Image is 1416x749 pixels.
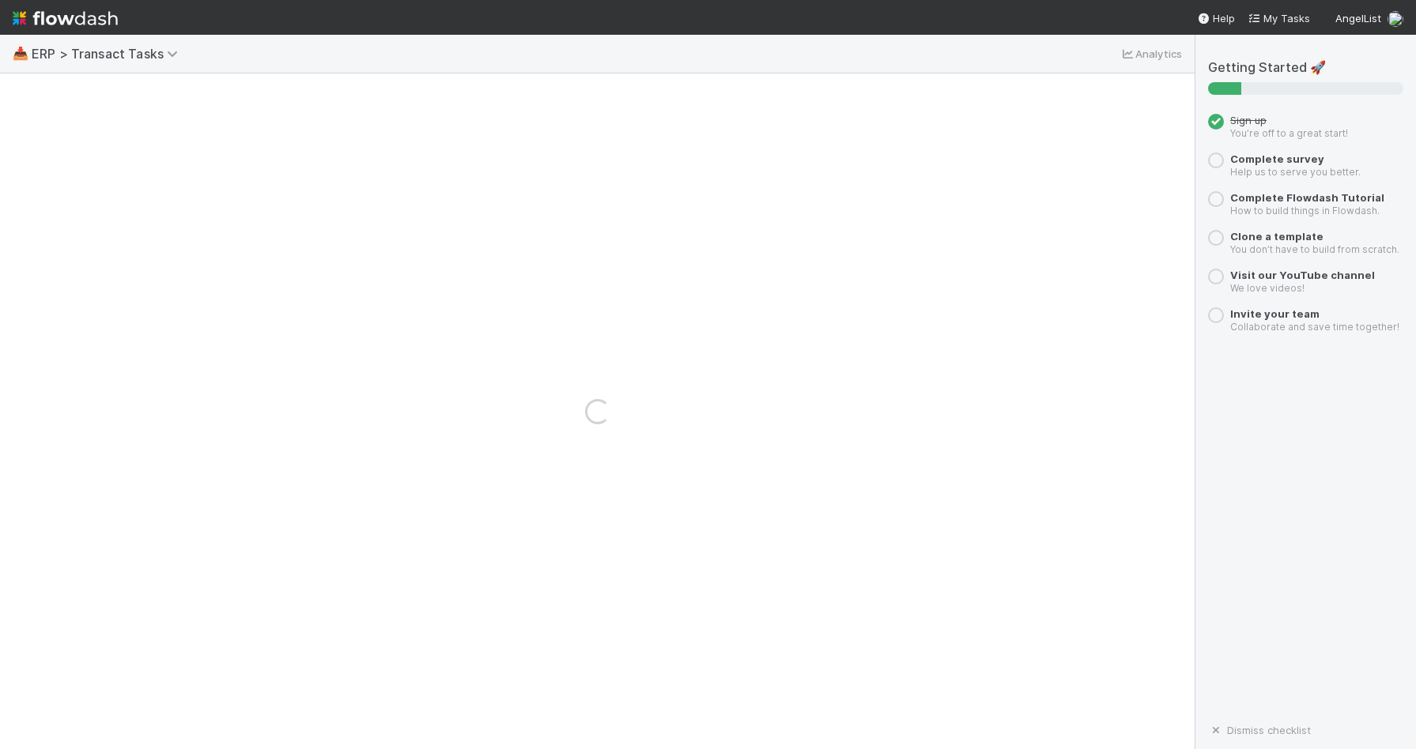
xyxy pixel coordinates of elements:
[1230,127,1348,139] small: You’re off to a great start!
[1208,60,1403,76] h5: Getting Started 🚀
[1230,152,1324,165] a: Complete survey
[1248,10,1310,26] a: My Tasks
[32,46,186,62] span: ERP > Transact Tasks
[1230,230,1323,243] a: Clone a template
[1120,44,1182,63] a: Analytics
[1230,114,1267,126] span: Sign up
[1230,321,1399,333] small: Collaborate and save time together!
[1230,205,1380,216] small: How to build things in Flowdash.
[1230,307,1320,320] a: Invite your team
[1230,166,1361,178] small: Help us to serve you better.
[13,47,28,60] span: 📥
[1388,11,1403,27] img: avatar_11833ecc-818b-4748-aee0-9d6cf8466369.png
[1230,282,1305,294] small: We love videos!
[1230,243,1399,255] small: You don’t have to build from scratch.
[1208,724,1311,736] a: Dismiss checklist
[1197,10,1235,26] div: Help
[1230,269,1375,281] a: Visit our YouTube channel
[1248,12,1310,24] span: My Tasks
[1335,12,1381,24] span: AngelList
[13,5,118,32] img: logo-inverted-e16ddd16eac7371096b0.svg
[1230,191,1384,204] a: Complete Flowdash Tutorial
